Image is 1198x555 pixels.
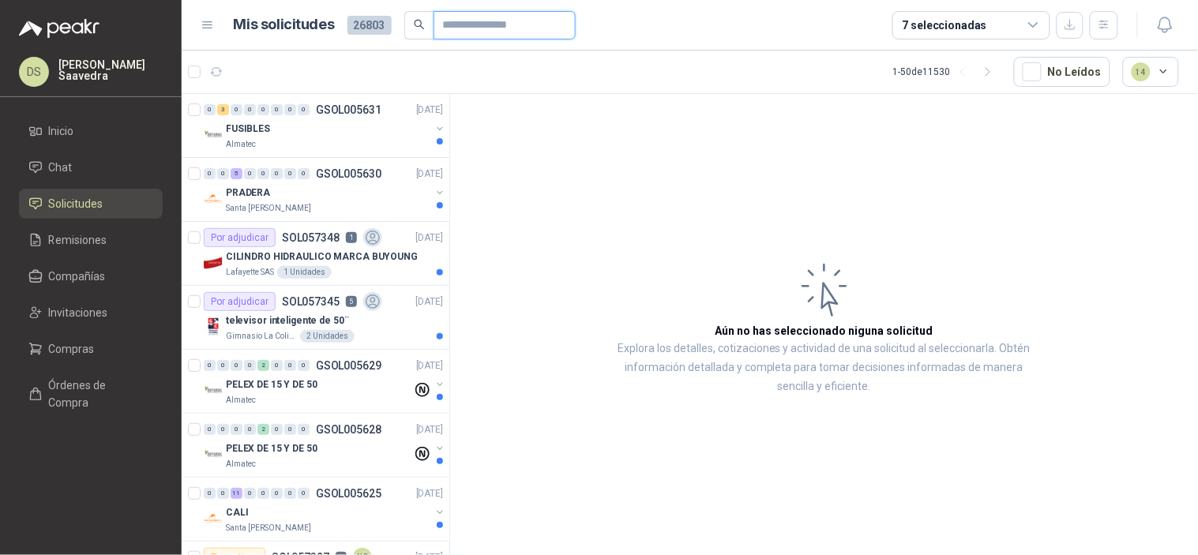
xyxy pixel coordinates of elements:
[244,104,256,115] div: 0
[204,168,216,179] div: 0
[416,358,443,373] p: [DATE]
[231,424,242,435] div: 0
[182,222,449,286] a: Por adjudicarSOL0573481[DATE] Company LogoCILINDRO HIDRAULICO MARCA BUYOUNGLafayette SAS1 Unidades
[204,104,216,115] div: 0
[316,488,381,499] p: GSOL005625
[416,231,443,246] p: [DATE]
[204,484,446,534] a: 0 0 11 0 0 0 0 0 GSOL005625[DATE] Company LogoCALISanta [PERSON_NAME]
[49,304,108,321] span: Invitaciones
[19,261,163,291] a: Compañías
[204,356,446,407] a: 0 0 0 0 2 0 0 0 GSOL005629[DATE] Company LogoPELEX DE 15 Y DE 50Almatec
[282,232,340,243] p: SOL057348
[204,445,223,464] img: Company Logo
[19,57,49,87] div: DS
[19,225,163,255] a: Remisiones
[182,286,449,350] a: Por adjudicarSOL0573455[DATE] Company Logotelevisor inteligente de 50¨Gimnasio La Colina2 Unidades
[49,340,95,358] span: Compras
[257,488,269,499] div: 0
[226,249,418,264] p: CILINDRO HIDRAULICO MARCA BUYOUNG
[204,253,223,272] img: Company Logo
[316,360,381,371] p: GSOL005629
[244,424,256,435] div: 0
[257,168,269,179] div: 0
[316,424,381,435] p: GSOL005628
[298,104,310,115] div: 0
[284,360,296,371] div: 0
[204,292,276,311] div: Por adjudicar
[416,167,443,182] p: [DATE]
[226,522,311,534] p: Santa [PERSON_NAME]
[1123,57,1180,87] button: 14
[231,488,242,499] div: 11
[903,17,987,34] div: 7 seleccionadas
[414,19,425,30] span: search
[204,488,216,499] div: 0
[49,122,74,140] span: Inicio
[226,394,256,407] p: Almatec
[298,360,310,371] div: 0
[298,424,310,435] div: 0
[204,509,223,528] img: Company Logo
[234,13,335,36] h1: Mis solicitudes
[231,360,242,371] div: 0
[204,126,223,144] img: Company Logo
[244,360,256,371] div: 0
[226,505,249,520] p: CALI
[204,420,446,471] a: 0 0 0 0 2 0 0 0 GSOL005628[DATE] Company LogoPELEX DE 15 Y DE 50Almatec
[226,330,297,343] p: Gimnasio La Colina
[19,19,100,38] img: Logo peakr
[226,202,311,215] p: Santa [PERSON_NAME]
[226,458,256,471] p: Almatec
[226,441,317,456] p: PELEX DE 15 Y DE 50
[416,486,443,501] p: [DATE]
[204,189,223,208] img: Company Logo
[226,377,317,392] p: PELEX DE 15 Y DE 50
[19,189,163,219] a: Solicitudes
[284,104,296,115] div: 0
[204,228,276,247] div: Por adjudicar
[284,488,296,499] div: 0
[226,186,270,201] p: PRADERA
[608,339,1040,396] p: Explora los detalles, cotizaciones y actividad de una solicitud al seleccionarla. Obtén informaci...
[49,159,73,176] span: Chat
[257,360,269,371] div: 2
[284,168,296,179] div: 0
[226,266,274,279] p: Lafayette SAS
[204,317,223,336] img: Company Logo
[1014,57,1110,87] button: No Leídos
[300,330,355,343] div: 2 Unidades
[204,424,216,435] div: 0
[282,296,340,307] p: SOL057345
[231,168,242,179] div: 5
[316,104,381,115] p: GSOL005631
[49,231,107,249] span: Remisiones
[58,59,163,81] p: [PERSON_NAME] Saavedra
[217,168,229,179] div: 0
[204,164,446,215] a: 0 0 5 0 0 0 0 0 GSOL005630[DATE] Company LogoPRADERASanta [PERSON_NAME]
[19,334,163,364] a: Compras
[298,168,310,179] div: 0
[316,168,381,179] p: GSOL005630
[226,313,349,328] p: televisor inteligente de 50¨
[231,104,242,115] div: 0
[217,104,229,115] div: 3
[226,138,256,151] p: Almatec
[244,168,256,179] div: 0
[257,104,269,115] div: 0
[416,294,443,309] p: [DATE]
[298,488,310,499] div: 0
[217,360,229,371] div: 0
[271,168,283,179] div: 0
[217,424,229,435] div: 0
[217,488,229,499] div: 0
[271,360,283,371] div: 0
[284,424,296,435] div: 0
[19,152,163,182] a: Chat
[347,16,392,35] span: 26803
[271,488,283,499] div: 0
[19,370,163,418] a: Órdenes de Compra
[893,59,1001,84] div: 1 - 50 de 11530
[244,488,256,499] div: 0
[346,296,357,307] p: 5
[346,232,357,243] p: 1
